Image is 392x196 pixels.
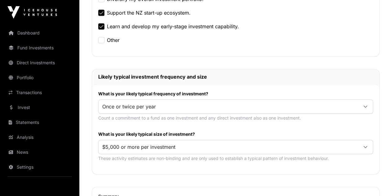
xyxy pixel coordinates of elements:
[5,56,74,70] a: Direct Investments
[5,86,74,99] a: Transactions
[99,101,358,112] span: Once or twice per year
[5,26,74,40] a: Dashboard
[5,116,74,129] a: Statements
[7,6,57,19] img: Icehouse Ventures Logo
[107,36,120,44] label: Other
[107,9,191,16] label: Support the NZ start-up ecosystem.
[5,41,74,55] a: Fund Investments
[5,71,74,84] a: Portfolio
[98,73,373,80] h2: Likely typical investment frequency and size
[5,160,74,174] a: Settings
[5,145,74,159] a: News
[98,131,373,137] label: What is your likely typical size of investment?
[98,115,373,121] p: Count a commitment to a fund as one investment and any direct investment also as one investment.
[5,130,74,144] a: Analysis
[99,141,358,153] span: $5,000 or more per investment
[98,155,373,162] p: These activity estimates are non-binding and are only used to establish a typical pattern of inve...
[107,23,239,30] label: Learn and develop my early-stage investment capability.
[361,166,392,196] iframe: Chat Widget
[5,101,74,114] a: Invest
[98,91,373,97] label: What is your likely typical frequency of investment?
